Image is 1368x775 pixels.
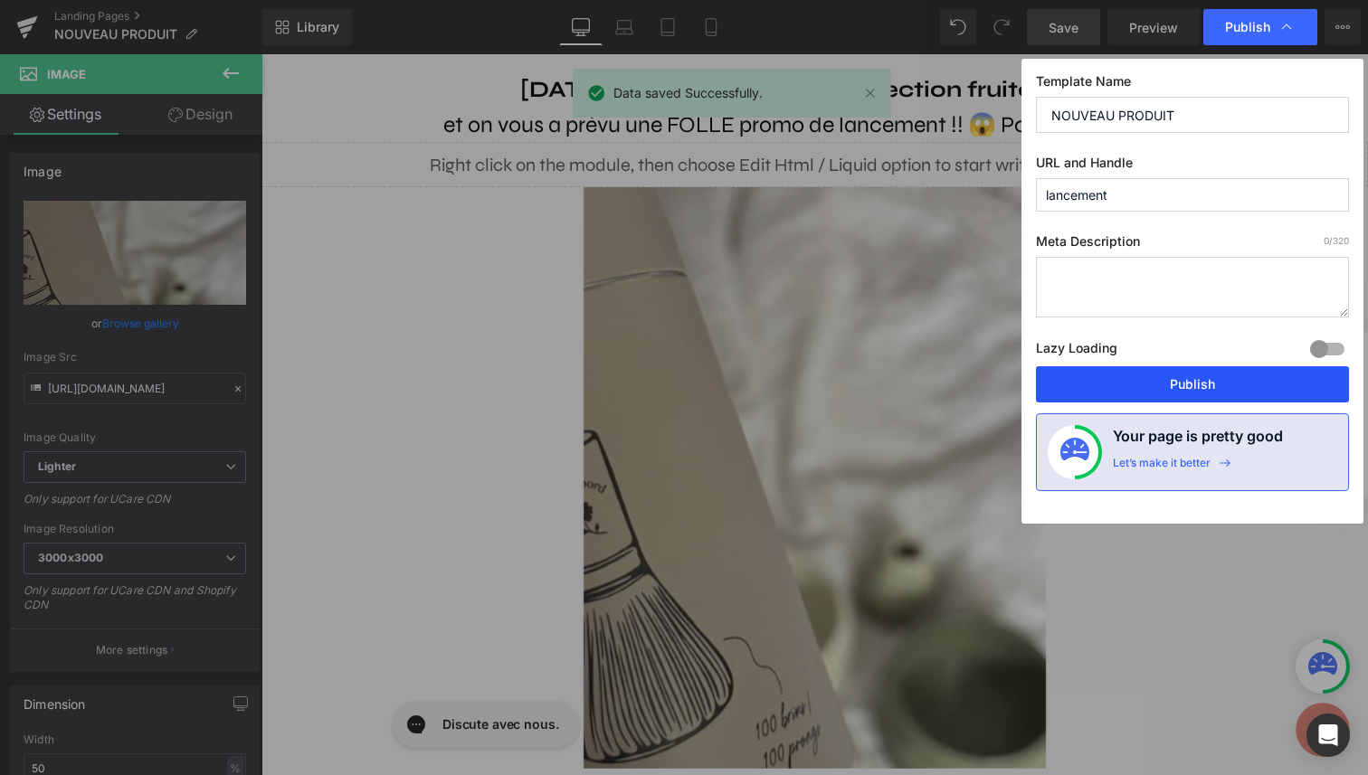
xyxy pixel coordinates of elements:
[1036,73,1349,97] label: Template Name
[1036,233,1349,257] label: Meta Description
[259,22,849,49] b: [DATE] à 9h, on sort notre collection fruitée 🍒🍊
[1036,366,1349,402] button: Publish
[182,57,925,84] span: et on vous a prévu une FOLLE promo de lancement !! 😱 Pour la recevoir 👇
[1113,456,1211,479] div: Let’s make it better
[1034,648,1088,703] iframe: Button to open loyalty program pop-up
[1036,155,1349,178] label: URL and Handle
[1225,19,1270,35] span: Publish
[1060,438,1089,467] img: onboarding-status.svg
[1036,336,1117,366] label: Lazy Loading
[122,640,325,700] iframe: Gorgias live chat messenger
[1324,235,1329,246] span: 0
[1306,714,1350,757] div: Open Intercom Messenger
[1113,425,1283,456] h4: Your page is pretty good
[1324,235,1349,246] span: /320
